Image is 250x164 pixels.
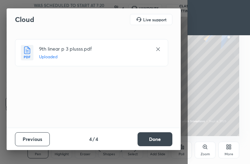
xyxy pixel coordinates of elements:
button: Done [138,132,172,146]
div: Zoom [201,152,210,156]
div: More [225,152,233,156]
button: Previous [15,132,50,146]
h4: 4 [95,135,98,143]
h4: / [93,135,95,143]
h4: 4 [89,135,92,143]
h5: Live support [143,17,166,22]
h5: Uploaded [39,54,148,60]
h2: Cloud [15,15,34,24]
h4: 9th linear p 3 plusss.pdf [39,45,148,52]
